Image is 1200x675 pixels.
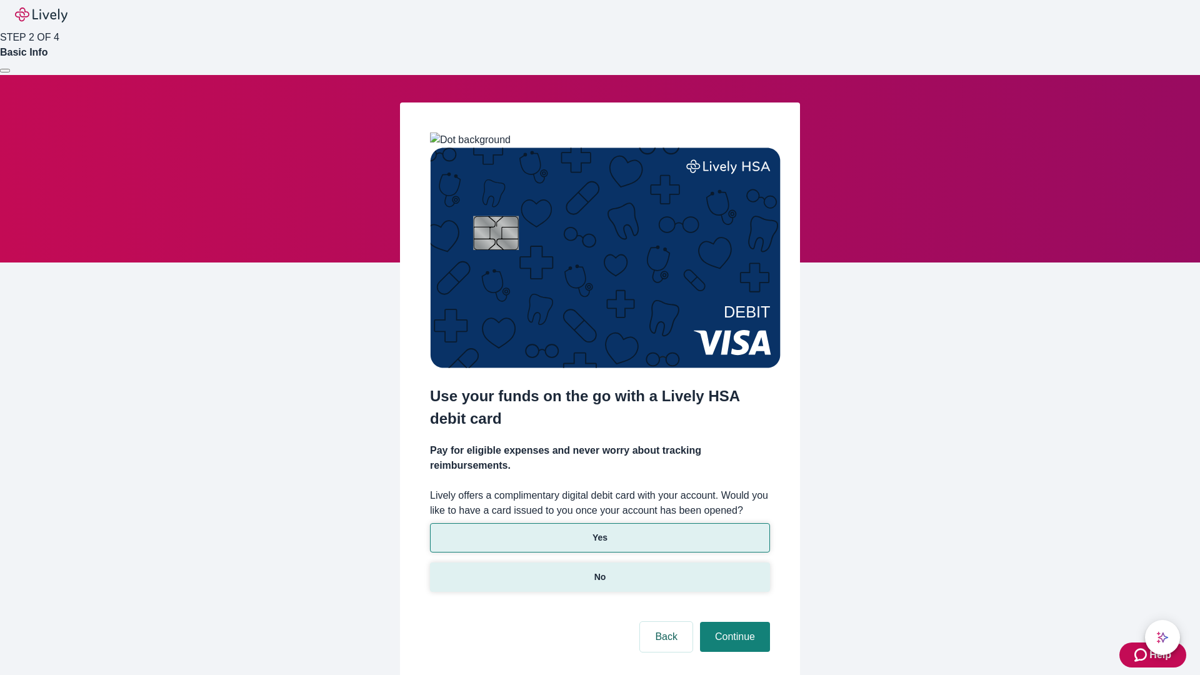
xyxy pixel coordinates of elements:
[430,132,511,147] img: Dot background
[430,523,770,552] button: Yes
[1149,647,1171,662] span: Help
[592,531,607,544] p: Yes
[1156,631,1169,644] svg: Lively AI Assistant
[430,488,770,518] label: Lively offers a complimentary digital debit card with your account. Would you like to have a card...
[1119,642,1186,667] button: Zendesk support iconHelp
[15,7,67,22] img: Lively
[594,571,606,584] p: No
[1134,647,1149,662] svg: Zendesk support icon
[640,622,692,652] button: Back
[430,147,781,368] img: Debit card
[430,443,770,473] h4: Pay for eligible expenses and never worry about tracking reimbursements.
[430,385,770,430] h2: Use your funds on the go with a Lively HSA debit card
[430,562,770,592] button: No
[700,622,770,652] button: Continue
[1145,620,1180,655] button: chat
